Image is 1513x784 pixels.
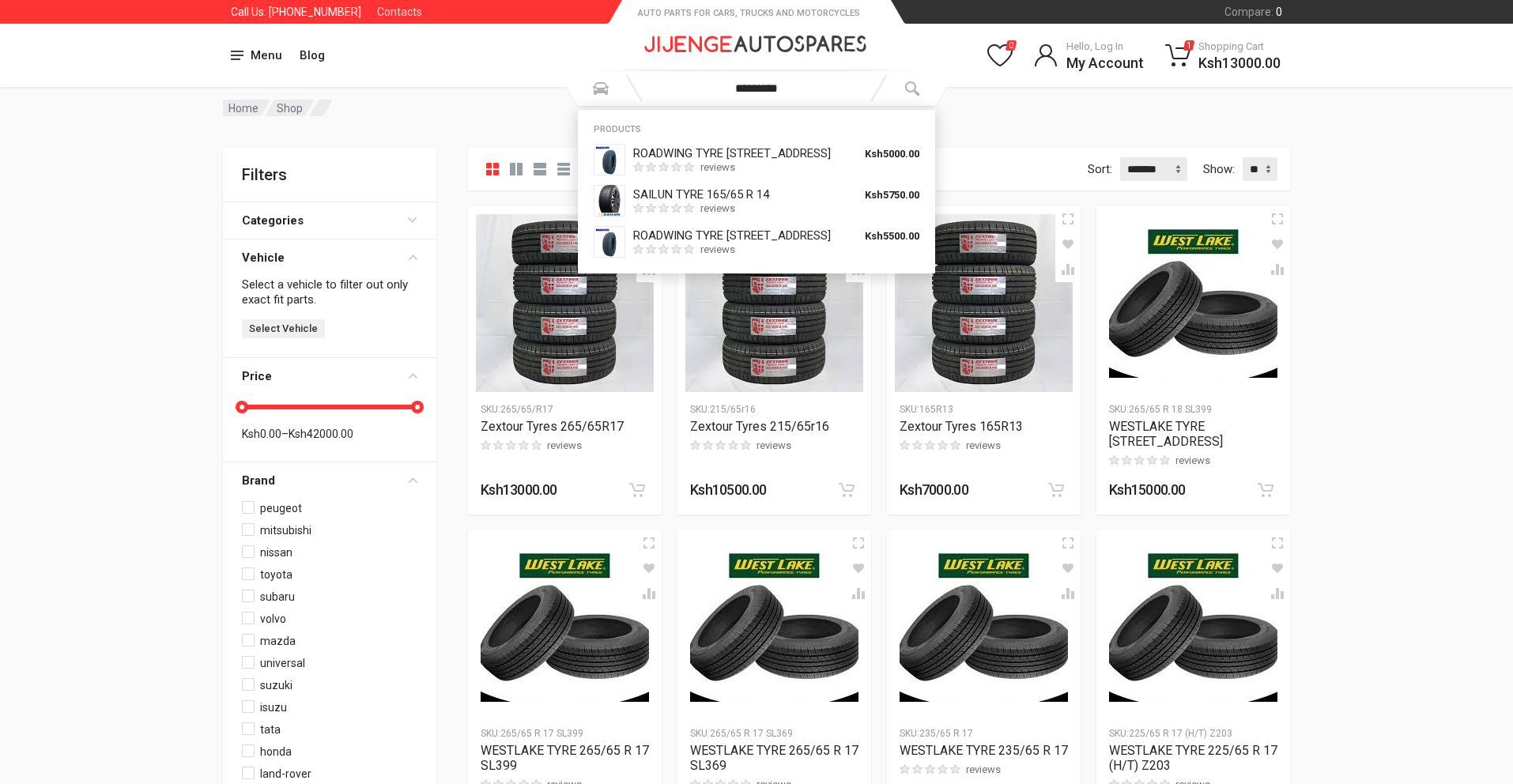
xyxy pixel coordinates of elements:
span: SKU : [690,728,710,739]
button: Add to compare [1265,257,1290,282]
span: suzuki [260,678,417,692]
div: reviews [756,440,791,450]
div: Ksh 5750.00 [864,185,919,217]
span: SKU : [900,728,919,739]
button: Quick view [636,530,662,556]
span: universal [260,656,417,670]
span: tata [260,722,417,737]
button: Quick view [1055,530,1081,556]
div: reviews [700,203,735,213]
div: 265/65 R 17 SL399 [468,724,662,743]
div: Ksh 5000.00 [864,144,919,175]
span: Ksh 0.00 [242,428,281,440]
a: ROADWING TYRE [STREET_ADDRESS]reviewsKsh5500.00 [578,221,935,262]
button: Add to compare [1265,581,1290,606]
label: Show : [1203,160,1235,179]
span: SKU : [481,728,500,739]
a: Zextour Tyres 265/65R17 [481,419,624,434]
label: Sort : [1088,160,1112,179]
div: reviews [1175,455,1210,465]
button: Quick view [1265,206,1290,232]
button: Brand [234,469,425,492]
button: Add to wishlist [846,556,871,581]
div: reviews [700,244,735,254]
div: 235/65 R 17 [887,724,1081,743]
span: Compare : [1224,6,1273,17]
div: breadcrumb [223,87,1290,148]
div: 265/65/R17 [468,400,662,419]
a: Contacts [377,6,422,17]
span: toyota [260,567,417,582]
button: Vehicle [234,246,425,269]
a: 1Shopping CartKsh13000.00 [1156,34,1290,77]
span: volvo [260,612,417,626]
a: Hello, Log InMy Account [1024,34,1153,77]
button: Add to cart [1251,476,1280,504]
div: ROADWING TYRE [STREET_ADDRESS] [633,229,853,243]
button: Add to compare [636,581,662,606]
a: SAILUN TYRE 165/65 R 14reviewsKsh5750.00 [578,180,935,221]
span: land-rover [260,767,417,781]
div: reviews [547,440,582,450]
span: honda [260,744,417,759]
div: 215/65r16 [677,400,871,419]
button: Add to wishlist [1055,232,1081,257]
div: Select a vehicle to filter out only exact fit parts. [242,277,417,307]
button: Add to cart [623,476,651,504]
button: Add to wishlist [1265,556,1290,581]
a: WESTLAKE TYRE [STREET_ADDRESS] [1109,419,1223,449]
div: 265/65 R 18 SL399 [1096,400,1290,419]
span: nissan [260,545,417,560]
span: SKU : [481,404,500,415]
span: 0 [1006,40,1016,51]
button: Add to wishlist [636,556,662,581]
div: Products [578,121,935,139]
span: Ksh 13000.00 [1198,52,1281,73]
span: SKU : [900,404,919,415]
span: SKU : [1109,404,1129,415]
button: Quick view [1265,530,1290,556]
span: 0 [1276,6,1282,17]
button: Quick view [1055,206,1081,232]
a: Zextour Tyres 165R13 [900,419,1023,434]
button: Add to wishlist [1055,556,1081,581]
div: reviews [966,440,1001,450]
span: isuzu [260,700,417,714]
a: Zextour Tyres 215/65r16 [690,419,829,434]
span: SKU : [690,404,710,415]
button: Add to wishlist [1265,232,1290,257]
div: reviews [966,764,1001,775]
button: Add to cart [832,476,861,504]
span: Ksh 42000.00 [289,428,353,440]
button: Price [234,364,425,388]
span: Shopping Cart [1198,36,1281,55]
span: 1 [1184,40,1194,51]
a: WESTLAKE TYRE 235/65 R 17 [900,743,1068,758]
span: Menu [251,48,282,62]
button: Add to compare [846,581,871,606]
a: WESTLAKE TYRE 265/65 R 17 SL399 [481,743,649,773]
button: Add to compare [1055,257,1081,282]
button: Add to cart [1042,476,1070,504]
button: Add to compare [1055,581,1081,606]
div: reviews [700,162,735,172]
a: Shop [265,100,315,116]
div: Ksh 5500.00 [864,226,919,258]
a: ROADWING TYRE [STREET_ADDRESS]reviewsKsh5000.00 [578,139,935,180]
a: Blog [291,43,334,69]
span: My Account [1066,52,1144,73]
a: Home [223,100,270,116]
button: Menu [223,43,291,69]
span: SKU : [1109,728,1129,739]
button: Quick view [846,530,871,556]
div: 265/65 R 17 SL369 [677,724,871,743]
a: WESTLAKE TYRE 265/65 R 17 SL369 [690,743,858,773]
a: 0 [979,34,1021,77]
button: Categories [234,209,425,232]
span: subaru [260,590,417,604]
span: mazda [260,634,417,648]
div: SAILUN TYRE 165/65 R 14 [633,188,853,202]
span: peugeot [260,501,417,515]
div: Ksh 15000.00 [1109,483,1185,497]
h4: Filters [242,165,417,184]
